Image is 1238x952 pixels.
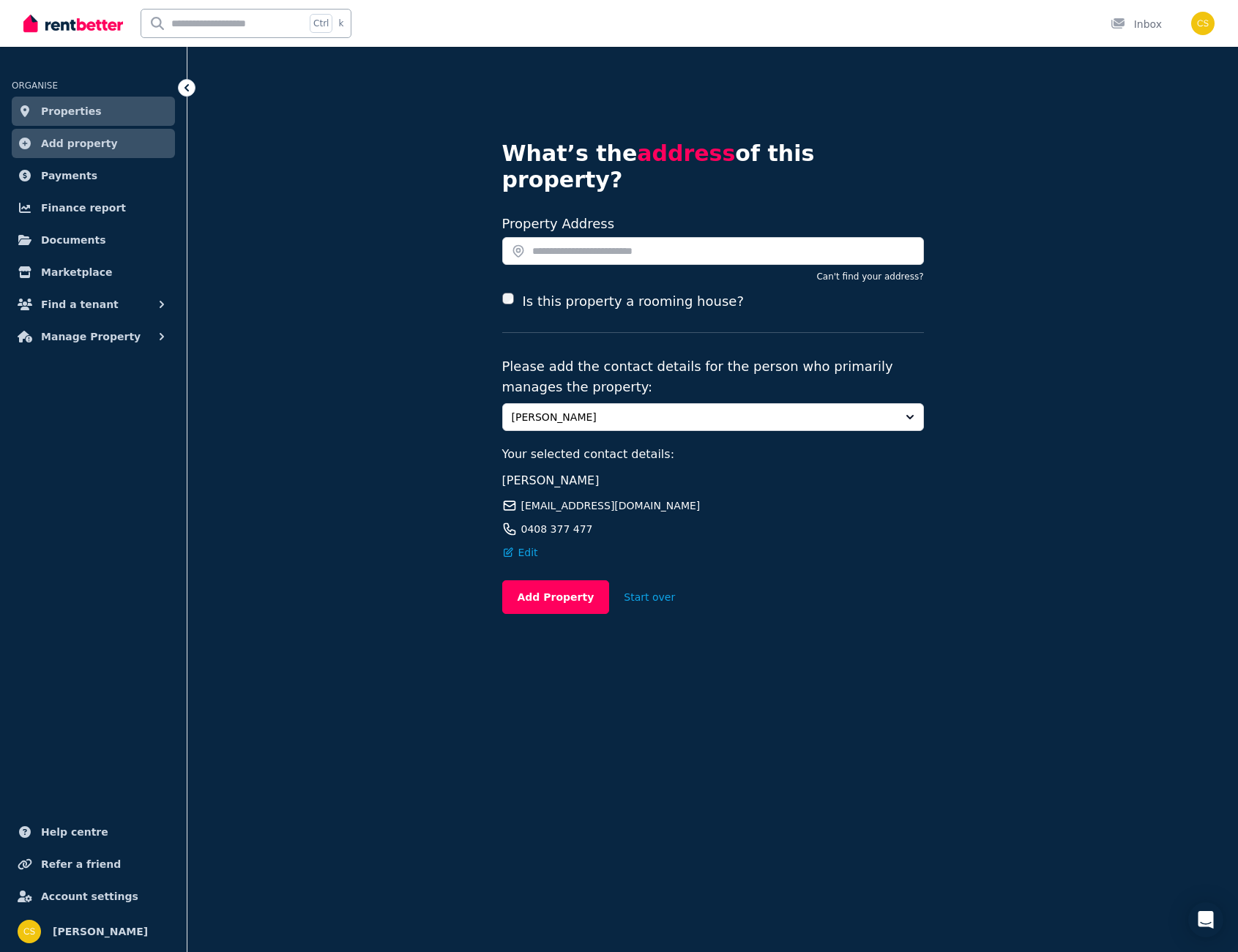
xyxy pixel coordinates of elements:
button: Can't find your address? [816,271,923,282]
span: Payments [41,167,97,184]
button: Add Property [502,580,610,614]
div: Inbox [1111,17,1162,31]
span: Refer a friend [41,855,121,873]
a: Finance report [12,193,175,222]
span: Manage Property [41,328,141,345]
span: [PERSON_NAME] [502,473,600,487]
span: address [637,140,735,166]
a: Marketplace [12,258,175,287]
span: [PERSON_NAME] [53,923,148,940]
p: Please add the contact details for the person who primarily manages the property: [502,356,924,397]
span: Edit [518,545,538,560]
img: Callum SINCLAIR [18,920,41,943]
button: Manage Property [12,322,175,351]
span: Find a tenant [41,296,119,313]
a: Refer a friend [12,850,175,879]
span: k [338,18,343,29]
img: Callum SINCLAIR [1191,12,1215,35]
span: [PERSON_NAME] [512,410,894,424]
span: Ctrl [310,14,332,33]
span: Documents [41,231,106,249]
a: Properties [12,97,175,126]
span: ORGANISE [12,80,58,91]
span: Finance report [41,199,126,217]
label: Property Address [502,216,615,231]
span: Help centre [41,823,108,841]
span: Properties [41,102,102,120]
span: Add property [41,135,118,152]
h4: What’s the of this property? [502,140,924,193]
button: Edit [502,545,538,560]
img: RentBetter [23,12,123,34]
button: Start over [609,581,690,613]
a: Add property [12,129,175,158]
span: [EMAIL_ADDRESS][DOMAIN_NAME] [521,498,701,513]
a: Help centre [12,817,175,847]
button: Find a tenant [12,290,175,319]
p: Your selected contact details: [502,446,924,463]
span: 0408 377 477 [521,522,593,536]
div: Open Intercom Messenger [1188,902,1223,937]
span: Account settings [41,888,138,905]
button: [PERSON_NAME] [502,403,924,431]
a: Account settings [12,882,175,911]
label: Is this property a rooming house? [523,291,744,312]
a: Payments [12,161,175,190]
a: Documents [12,225,175,255]
span: Marketplace [41,263,112,281]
